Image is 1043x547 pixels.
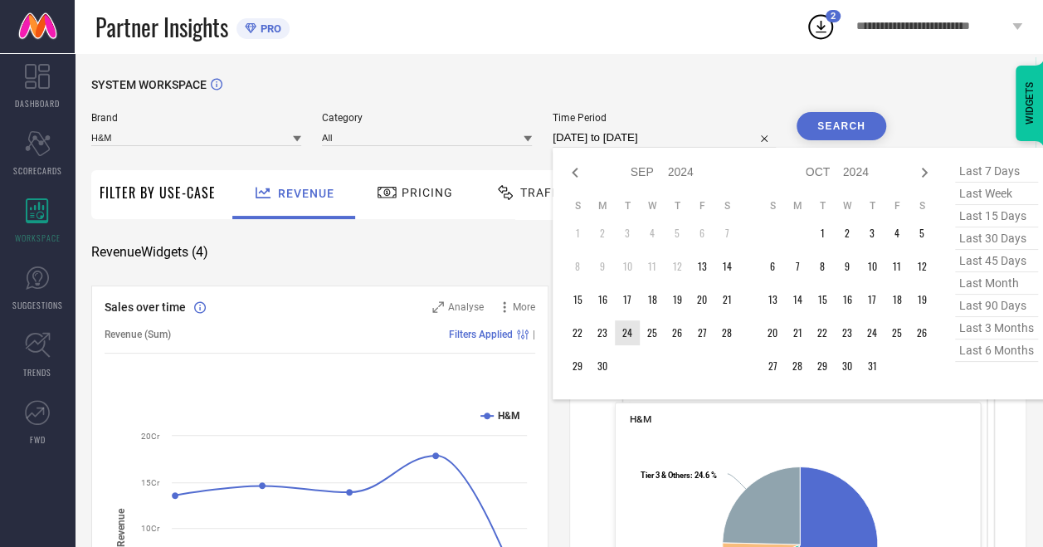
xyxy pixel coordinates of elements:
td: Mon Sep 16 2024 [590,287,615,312]
td: Mon Sep 23 2024 [590,320,615,345]
td: Wed Oct 02 2024 [835,221,860,246]
span: last 45 days [955,250,1038,272]
td: Sun Oct 27 2024 [760,354,785,379]
span: Revenue [278,187,334,200]
span: Traffic [520,186,572,199]
td: Thu Sep 19 2024 [665,287,690,312]
tspan: Tier 3 & Others [641,471,690,480]
td: Wed Oct 23 2024 [835,320,860,345]
th: Saturday [714,199,739,212]
td: Wed Sep 18 2024 [640,287,665,312]
td: Fri Sep 27 2024 [690,320,714,345]
td: Mon Sep 02 2024 [590,221,615,246]
span: Brand [91,112,301,124]
span: Analyse [448,301,484,313]
span: Filters Applied [449,329,513,340]
td: Sun Oct 13 2024 [760,287,785,312]
td: Mon Oct 21 2024 [785,320,810,345]
td: Wed Sep 04 2024 [640,221,665,246]
td: Mon Sep 09 2024 [590,254,615,279]
span: More [513,301,535,313]
span: 2 [831,11,836,22]
td: Sun Sep 15 2024 [565,287,590,312]
span: Sales over time [105,300,186,314]
td: Sun Sep 22 2024 [565,320,590,345]
span: DASHBOARD [15,97,60,110]
text: H&M [498,410,520,422]
text: 10Cr [141,524,160,533]
td: Thu Oct 03 2024 [860,221,885,246]
td: Thu Sep 05 2024 [665,221,690,246]
td: Thu Sep 12 2024 [665,254,690,279]
div: Next month [914,163,934,183]
td: Wed Oct 16 2024 [835,287,860,312]
td: Sun Oct 06 2024 [760,254,785,279]
td: Thu Sep 26 2024 [665,320,690,345]
th: Thursday [860,199,885,212]
td: Tue Sep 17 2024 [615,287,640,312]
span: SYSTEM WORKSPACE [91,78,207,91]
svg: Zoom [432,301,444,313]
td: Fri Oct 04 2024 [885,221,909,246]
text: : 24.6 % [641,471,717,480]
td: Fri Sep 20 2024 [690,287,714,312]
td: Sun Sep 08 2024 [565,254,590,279]
td: Tue Sep 24 2024 [615,320,640,345]
td: Wed Sep 11 2024 [640,254,665,279]
span: Revenue Widgets ( 4 ) [91,244,208,261]
input: Select time period [553,128,776,148]
th: Tuesday [810,199,835,212]
div: Open download list [806,12,836,42]
span: last 6 months [955,339,1038,362]
td: Sat Sep 14 2024 [714,254,739,279]
td: Wed Oct 30 2024 [835,354,860,379]
span: TRENDS [23,366,51,379]
td: Tue Oct 29 2024 [810,354,835,379]
td: Tue Sep 03 2024 [615,221,640,246]
th: Tuesday [615,199,640,212]
th: Friday [885,199,909,212]
tspan: Revenue [115,508,127,547]
th: Friday [690,199,714,212]
td: Sat Oct 26 2024 [909,320,934,345]
span: last month [955,272,1038,295]
th: Wednesday [835,199,860,212]
text: 15Cr [141,478,160,487]
span: Partner Insights [95,10,228,44]
th: Saturday [909,199,934,212]
td: Sat Oct 05 2024 [909,221,934,246]
td: Sat Sep 28 2024 [714,320,739,345]
td: Wed Oct 09 2024 [835,254,860,279]
td: Tue Oct 01 2024 [810,221,835,246]
td: Sat Sep 21 2024 [714,287,739,312]
span: | [533,329,535,340]
span: last 15 days [955,205,1038,227]
span: Time Period [553,112,776,124]
span: H&M [630,413,651,425]
span: Revenue (Sum) [105,329,171,340]
td: Mon Oct 07 2024 [785,254,810,279]
button: Search [797,112,886,140]
span: SUGGESTIONS [12,299,63,311]
span: WORKSPACE [15,232,61,244]
span: last 3 months [955,317,1038,339]
td: Sun Sep 01 2024 [565,221,590,246]
td: Thu Oct 24 2024 [860,320,885,345]
td: Wed Sep 25 2024 [640,320,665,345]
td: Thu Oct 17 2024 [860,287,885,312]
td: Sun Oct 20 2024 [760,320,785,345]
td: Mon Oct 28 2024 [785,354,810,379]
th: Monday [590,199,615,212]
span: last 7 days [955,160,1038,183]
span: Filter By Use-Case [100,183,216,203]
td: Fri Oct 11 2024 [885,254,909,279]
th: Monday [785,199,810,212]
td: Fri Sep 06 2024 [690,221,714,246]
span: Pricing [402,186,453,199]
td: Fri Oct 18 2024 [885,287,909,312]
span: last week [955,183,1038,205]
span: last 30 days [955,227,1038,250]
span: SCORECARDS [13,164,62,177]
span: PRO [256,22,281,35]
td: Sat Sep 07 2024 [714,221,739,246]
